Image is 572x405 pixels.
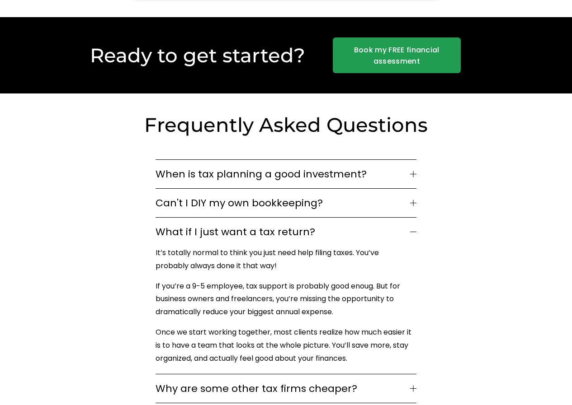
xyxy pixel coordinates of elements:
span: When is tax planning a good investment? [156,167,410,182]
a: Book my FREE financial assessment [333,37,461,73]
h2: Frequently Asked Questions [133,112,438,138]
h2: Ready to get started? [67,43,327,68]
p: It’s totally normal to think you just need help filing taxes. You’ve probably always done it that... [156,247,411,273]
p: If you’re a 9-5 employee, tax support is probably good enoug. But for business owners and freelan... [156,280,411,319]
span: Why are some other tax firms cheaper? [156,381,410,396]
span: Can't I DIY my own bookkeeping? [156,196,410,210]
button: What if I just want a tax return? [156,218,416,246]
button: Why are some other tax firms cheaper? [156,374,416,403]
button: When is tax planning a good investment? [156,160,416,188]
button: Can't I DIY my own bookkeeping? [156,189,416,217]
div: What if I just want a tax return? [156,246,416,374]
span: What if I just want a tax return? [156,224,410,239]
p: Once we start working together, most clients realize how much easier it is to have a team that lo... [156,326,411,365]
